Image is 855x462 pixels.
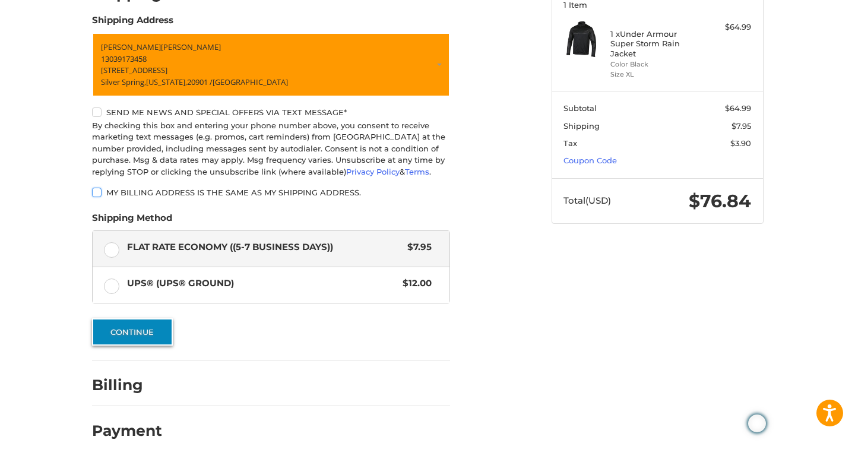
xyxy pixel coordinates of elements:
[127,277,397,290] span: UPS® (UPS® Ground)
[92,188,450,197] label: My billing address is the same as my shipping address.
[92,318,173,346] button: Continue
[563,138,577,148] span: Tax
[101,77,146,87] span: Silver Spring,
[187,77,213,87] span: 20901 /
[92,376,161,394] h2: Billing
[92,422,162,440] h2: Payment
[92,14,173,33] legend: Shipping Address
[92,33,450,97] a: Enter or select a different address
[213,77,288,87] span: [GEOGRAPHIC_DATA]
[725,103,751,113] span: $64.99
[563,121,600,131] span: Shipping
[146,77,187,87] span: [US_STATE],
[101,53,147,64] span: 13039173458
[101,42,161,52] span: [PERSON_NAME]
[731,121,751,131] span: $7.95
[563,103,597,113] span: Subtotal
[610,29,701,58] h4: 1 x Under Armour Super Storm Rain Jacket
[689,190,751,212] span: $76.84
[610,59,701,69] li: Color Black
[397,277,432,290] span: $12.00
[405,167,429,176] a: Terms
[563,195,611,206] span: Total (USD)
[346,167,400,176] a: Privacy Policy
[563,156,617,165] a: Coupon Code
[161,42,221,52] span: [PERSON_NAME]
[730,138,751,148] span: $3.90
[92,107,450,117] label: Send me news and special offers via text message*
[610,69,701,80] li: Size XL
[92,211,172,230] legend: Shipping Method
[92,120,450,178] div: By checking this box and entering your phone number above, you consent to receive marketing text ...
[402,241,432,254] span: $7.95
[127,241,402,254] span: Flat Rate Economy ((5-7 Business Days))
[704,21,751,33] div: $64.99
[101,65,167,75] span: [STREET_ADDRESS]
